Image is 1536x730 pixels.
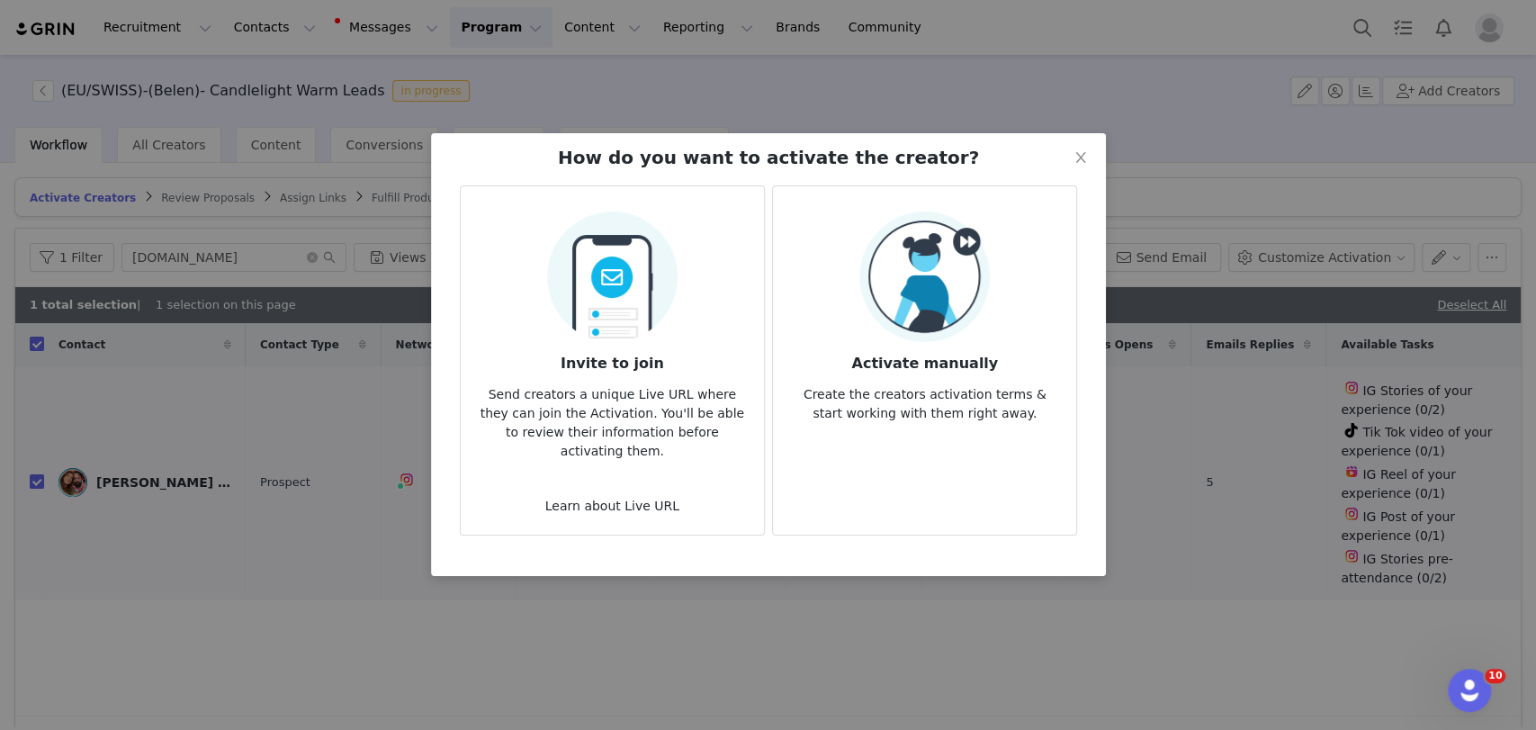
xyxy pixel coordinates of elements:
[546,201,677,342] img: Send Email
[787,342,1062,374] h3: Activate manually
[544,499,678,513] a: Learn about Live URL
[1055,133,1106,184] button: Close
[859,212,990,342] img: Manual
[1485,669,1505,683] span: 10
[474,342,749,374] h3: Invite to join
[557,144,978,171] h2: How do you want to activate the creator?
[474,374,749,461] p: Send creators a unique Live URL where they can join the Activation. You'll be able to review thei...
[1448,669,1491,712] iframe: Intercom live chat
[1073,150,1088,165] i: icon: close
[787,374,1062,423] p: Create the creators activation terms & start working with them right away.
